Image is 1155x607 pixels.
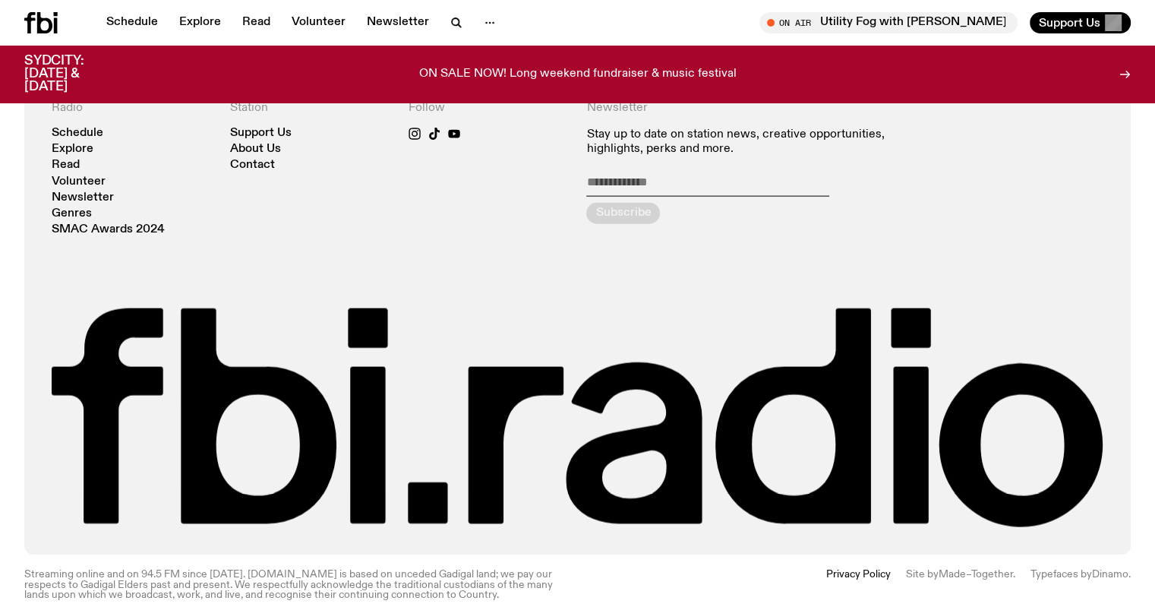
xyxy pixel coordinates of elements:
[409,101,569,115] h4: Follow
[52,224,165,236] a: SMAC Awards 2024
[52,176,106,188] a: Volunteer
[759,12,1018,33] button: On AirUtility Fog with [PERSON_NAME]
[586,128,925,156] p: Stay up to date on station news, creative opportunities, highlights, perks and more.
[419,68,737,81] p: ON SALE NOW! Long weekend fundraiser & music festival
[230,144,281,155] a: About Us
[1013,569,1015,580] span: .
[52,128,103,139] a: Schedule
[52,192,114,204] a: Newsletter
[230,128,292,139] a: Support Us
[97,12,167,33] a: Schedule
[1092,569,1128,580] a: Dinamo
[1030,569,1092,580] span: Typefaces by
[24,570,569,600] p: Streaming online and on 94.5 FM since [DATE]. [DOMAIN_NAME] is based on unceded Gadigal land; we ...
[906,569,939,580] span: Site by
[52,208,92,220] a: Genres
[24,55,121,93] h3: SYDCITY: [DATE] & [DATE]
[826,570,891,600] a: Privacy Policy
[230,160,275,171] a: Contact
[586,203,660,224] button: Subscribe
[233,12,279,33] a: Read
[282,12,355,33] a: Volunteer
[1128,569,1131,580] span: .
[939,569,1013,580] a: Made–Together
[230,101,390,115] h4: Station
[1039,16,1100,30] span: Support Us
[52,160,80,171] a: Read
[586,101,925,115] h4: Newsletter
[52,144,93,155] a: Explore
[52,101,212,115] h4: Radio
[1030,12,1131,33] button: Support Us
[170,12,230,33] a: Explore
[358,12,438,33] a: Newsletter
